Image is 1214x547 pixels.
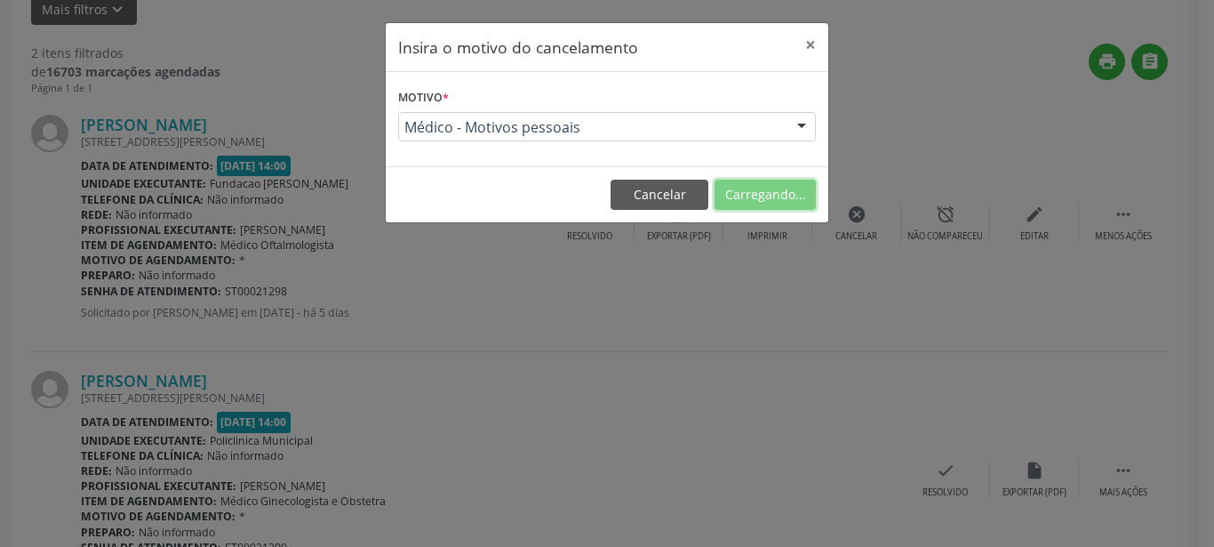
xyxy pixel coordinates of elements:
label: Motivo [398,84,449,112]
button: Carregando... [715,180,816,210]
button: Close [793,23,828,67]
button: Cancelar [611,180,708,210]
span: Médico - Motivos pessoais [404,118,779,136]
h5: Insira o motivo do cancelamento [398,36,638,59]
